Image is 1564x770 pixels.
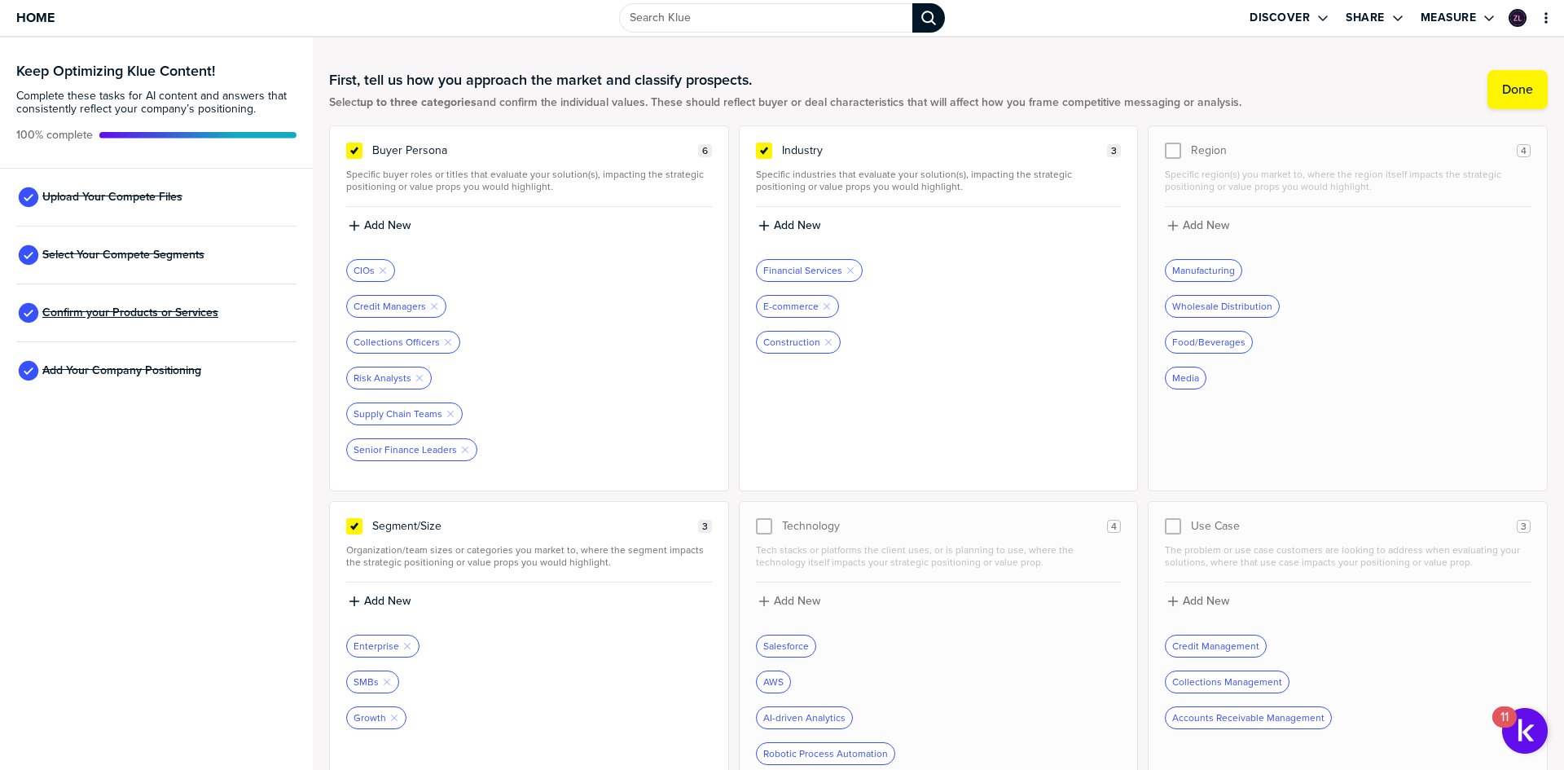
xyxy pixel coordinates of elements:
[756,169,1122,193] span: Specific industries that evaluate your solution(s), impacting the strategic positioning or value ...
[1510,11,1525,25] img: 612cbdb218b380018c57403f2421afc7-sml.png
[1502,708,1548,754] button: Open Resource Center, 11 new notifications
[1250,11,1310,25] label: Discover
[42,191,182,204] span: Upload Your Compete Files
[824,337,833,347] button: Remove Tag
[1183,218,1229,233] label: Add New
[1165,169,1531,193] span: Specific region(s) you market to, where the region itself impacts the strategic positioning or va...
[1165,592,1531,610] button: Add New
[16,11,55,24] span: Home
[42,306,218,319] span: Confirm your Products or Services
[16,64,297,78] h3: Keep Optimizing Klue Content!
[782,520,840,533] span: Technology
[1111,521,1117,533] span: 4
[429,301,439,311] button: Remove Tag
[1165,217,1531,235] button: Add New
[346,217,712,235] button: Add New
[364,218,411,233] label: Add New
[846,266,855,275] button: Remove Tag
[1521,521,1527,533] span: 3
[16,129,93,142] span: Active
[329,70,1241,90] h1: First, tell us how you approach the market and classify prospects.
[1191,144,1227,157] span: Region
[443,337,453,347] button: Remove Tag
[774,218,820,233] label: Add New
[619,3,912,33] input: Search Klue
[702,521,708,533] span: 3
[446,409,455,419] button: Remove Tag
[372,520,442,533] span: Segment/Size
[364,594,411,609] label: Add New
[1521,145,1527,157] span: 4
[702,145,708,157] span: 6
[756,544,1122,569] span: Tech stacks or platforms the client uses, or is planning to use, where the technology itself impa...
[382,677,392,687] button: Remove Tag
[774,594,820,609] label: Add New
[1500,717,1509,738] div: 11
[756,217,1122,235] button: Add New
[1507,7,1528,29] a: Edit Profile
[42,364,201,377] span: Add Your Company Positioning
[346,592,712,610] button: Add New
[1111,145,1117,157] span: 3
[389,713,399,723] button: Remove Tag
[822,301,832,311] button: Remove Tag
[42,249,204,262] span: Select Your Compete Segments
[460,445,470,455] button: Remove Tag
[415,373,424,383] button: Remove Tag
[372,144,447,157] span: Buyer Persona
[756,592,1122,610] button: Add New
[346,544,712,569] span: Organization/team sizes or categories you market to, where the segment impacts the strategic posi...
[329,96,1241,109] span: Select and confirm the individual values. These should reflect buyer or deal characteristics that...
[402,641,412,651] button: Remove Tag
[782,144,823,157] span: Industry
[346,169,712,193] span: Specific buyer roles or titles that evaluate your solution(s), impacting the strategic positionin...
[912,3,945,33] div: Search Klue
[1487,70,1548,109] button: Done
[378,266,388,275] button: Remove Tag
[1183,594,1229,609] label: Add New
[360,94,477,111] strong: up to three categories
[1509,9,1527,27] div: Zev Lewis
[16,90,297,116] span: Complete these tasks for AI content and answers that consistently reflect your company’s position...
[1421,11,1477,25] label: Measure
[1165,544,1531,569] span: The problem or use case customers are looking to address when evaluating your solutions, where th...
[1346,11,1385,25] label: Share
[1502,81,1533,98] label: Done
[1191,520,1240,533] span: Use Case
